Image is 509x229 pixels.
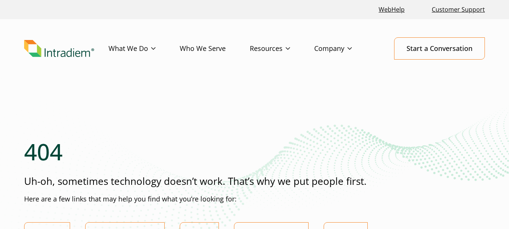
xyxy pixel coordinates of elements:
[24,138,485,165] h1: 404
[109,38,180,60] a: What We Do
[376,2,408,18] a: Link opens in a new window
[314,38,376,60] a: Company
[394,37,485,60] a: Start a Conversation
[24,40,94,57] img: Intradiem
[429,2,488,18] a: Customer Support
[250,38,314,60] a: Resources
[180,38,250,60] a: Who We Serve
[24,174,485,188] p: Uh-oh, sometimes technology doesn’t work. That’s why we put people first.
[24,194,485,204] p: Here are a few links that may help you find what you’re looking for:
[24,40,109,57] a: Link to homepage of Intradiem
